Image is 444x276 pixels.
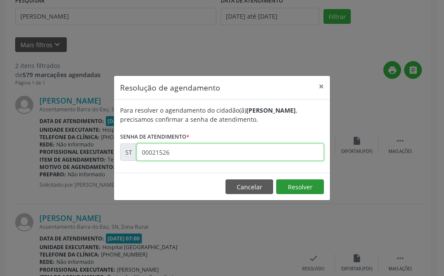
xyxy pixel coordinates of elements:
[120,130,189,143] label: Senha de atendimento
[313,76,330,97] button: Close
[225,179,273,194] button: Cancelar
[120,143,137,161] div: ST
[276,179,324,194] button: Resolver
[120,82,220,93] h5: Resolução de agendamento
[246,106,296,114] b: [PERSON_NAME]
[120,106,324,124] div: Para resolver o agendamento do cidadão(ã) , precisamos confirmar a senha de atendimento.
